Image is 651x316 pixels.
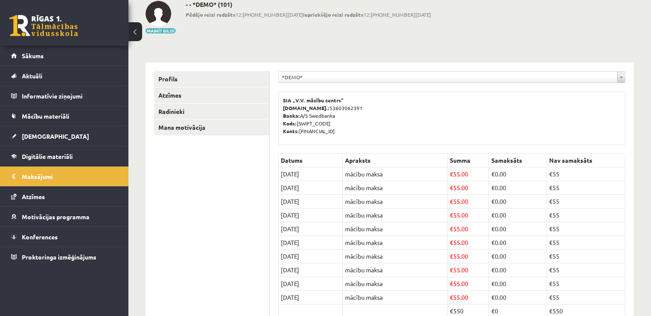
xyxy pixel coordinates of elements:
[450,170,453,178] span: €
[450,238,453,246] span: €
[448,222,489,236] td: 55.00
[11,126,118,146] a: [DEMOGRAPHIC_DATA]
[186,11,235,18] b: Pēdējo reizi redzēts
[450,184,453,191] span: €
[343,291,448,304] td: mācību maksa
[448,167,489,181] td: 55.00
[489,167,547,181] td: 0.00
[283,112,300,119] b: Banka:
[491,266,494,274] span: €
[489,181,547,195] td: 0.00
[22,72,42,80] span: Aktuāli
[491,197,494,205] span: €
[491,252,494,260] span: €
[450,280,453,287] span: €
[448,154,489,167] th: Summa
[283,104,330,111] b: [DOMAIN_NAME].:
[154,104,269,119] a: Radinieki
[186,1,431,8] h2: - - *DEMO* (101)
[450,252,453,260] span: €
[343,236,448,250] td: mācību maksa
[489,263,547,277] td: 0.00
[11,86,118,106] a: Informatīvie ziņojumi
[283,128,299,134] b: Konts:
[22,213,89,221] span: Motivācijas programma
[547,250,625,263] td: €55
[450,266,453,274] span: €
[547,209,625,222] td: €55
[448,277,489,291] td: 55.00
[11,106,118,126] a: Mācību materiāli
[491,184,494,191] span: €
[448,250,489,263] td: 55.00
[343,167,448,181] td: mācību maksa
[489,154,547,167] th: Samaksāts
[489,236,547,250] td: 0.00
[489,250,547,263] td: 0.00
[11,66,118,86] a: Aktuāli
[279,236,343,250] td: [DATE]
[343,250,448,263] td: mācību maksa
[450,197,453,205] span: €
[448,195,489,209] td: 55.00
[22,233,58,241] span: Konferences
[489,209,547,222] td: 0.00
[547,236,625,250] td: €55
[283,120,297,127] b: Kods:
[489,195,547,209] td: 0.00
[279,277,343,291] td: [DATE]
[450,211,453,219] span: €
[11,247,118,267] a: Proktoringa izmēģinājums
[11,46,118,66] a: Sākums
[22,253,96,261] span: Proktoringa izmēģinājums
[491,280,494,287] span: €
[279,167,343,181] td: [DATE]
[491,238,494,246] span: €
[146,1,171,27] img: - -
[547,181,625,195] td: €55
[547,222,625,236] td: €55
[22,132,89,140] span: [DEMOGRAPHIC_DATA]
[489,291,547,304] td: 0.00
[491,170,494,178] span: €
[279,222,343,236] td: [DATE]
[491,211,494,219] span: €
[448,181,489,195] td: 55.00
[547,154,625,167] th: Nav samaksāts
[491,293,494,301] span: €
[279,195,343,209] td: [DATE]
[279,263,343,277] td: [DATE]
[283,97,344,104] b: SIA „V.V. mācību centrs”
[279,291,343,304] td: [DATE]
[279,181,343,195] td: [DATE]
[489,277,547,291] td: 0.00
[448,263,489,277] td: 55.00
[343,209,448,222] td: mācību maksa
[491,225,494,233] span: €
[450,225,453,233] span: €
[9,15,78,36] a: Rīgas 1. Tālmācības vidusskola
[154,71,269,87] a: Profils
[11,187,118,206] a: Atzīmes
[22,152,73,160] span: Digitālie materiāli
[11,207,118,227] a: Motivācijas programma
[343,222,448,236] td: mācību maksa
[279,154,343,167] th: Datums
[154,87,269,103] a: Atzīmes
[448,236,489,250] td: 55.00
[450,293,453,301] span: €
[303,11,363,18] b: Iepriekšējo reizi redzēts
[11,167,118,186] a: Maksājumi
[11,227,118,247] a: Konferences
[279,209,343,222] td: [DATE]
[279,250,343,263] td: [DATE]
[547,263,625,277] td: €55
[22,52,44,60] span: Sākums
[547,277,625,291] td: €55
[547,167,625,181] td: €55
[547,195,625,209] td: €55
[22,112,69,120] span: Mācību materiāli
[343,195,448,209] td: mācību maksa
[11,146,118,166] a: Digitālie materiāli
[22,193,45,200] span: Atzīmes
